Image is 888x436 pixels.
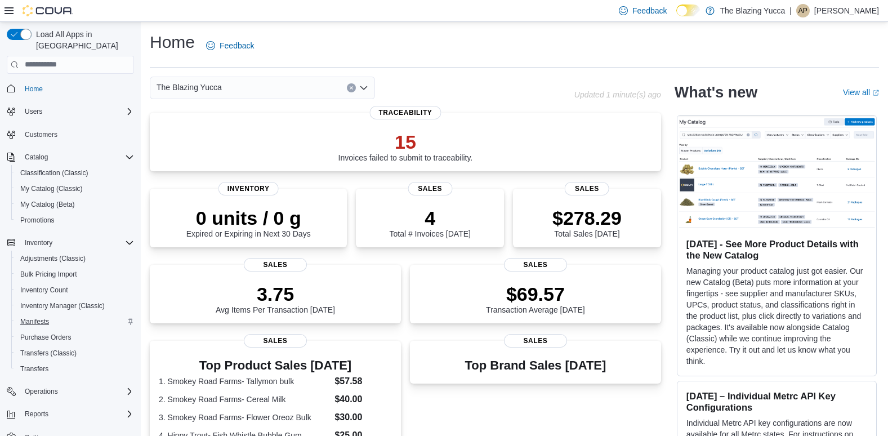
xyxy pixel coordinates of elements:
[408,182,452,195] span: Sales
[798,4,807,17] span: AP
[16,346,81,360] a: Transfers (Classic)
[202,34,258,57] a: Feedback
[20,82,134,96] span: Home
[2,104,139,119] button: Users
[20,364,48,373] span: Transfers
[25,153,48,162] span: Catalog
[16,252,90,265] a: Adjustments (Classic)
[389,207,470,238] div: Total # Invoices [DATE]
[150,31,195,54] h1: Home
[486,283,585,305] p: $69.57
[2,149,139,165] button: Catalog
[686,390,867,413] h3: [DATE] – Individual Metrc API Key Configurations
[338,131,473,153] p: 15
[244,258,307,272] span: Sales
[159,394,330,405] dt: 2. Smokey Road Farms- Cereal Milk
[186,207,311,238] div: Expired or Expiring in Next 30 Days
[2,126,139,143] button: Customers
[20,407,53,421] button: Reports
[20,216,55,225] span: Promotions
[11,251,139,266] button: Adjustments (Classic)
[465,359,606,372] h3: Top Brand Sales [DATE]
[686,238,867,261] h3: [DATE] - See More Product Details with the New Catalog
[843,88,879,97] a: View allExternal link
[20,236,134,250] span: Inventory
[789,4,792,17] p: |
[369,106,441,119] span: Traceability
[632,5,667,16] span: Feedback
[16,362,134,376] span: Transfers
[20,105,134,118] span: Users
[504,334,567,348] span: Sales
[2,406,139,422] button: Reports
[334,375,391,388] dd: $57.58
[347,83,356,92] button: Clear input
[486,283,585,314] div: Transaction Average [DATE]
[20,407,134,421] span: Reports
[159,376,330,387] dt: 1. Smokey Road Farms- Tallymon bulk
[20,385,134,398] span: Operations
[552,207,622,229] p: $278.29
[11,330,139,345] button: Purchase Orders
[16,182,134,195] span: My Catalog (Classic)
[11,314,139,330] button: Manifests
[814,4,879,17] p: [PERSON_NAME]
[16,268,134,281] span: Bulk Pricing Import
[11,282,139,298] button: Inventory Count
[11,181,139,197] button: My Catalog (Classic)
[338,131,473,162] div: Invoices failed to submit to traceability.
[11,361,139,377] button: Transfers
[675,83,757,101] h2: What's new
[25,387,58,396] span: Operations
[20,82,47,96] a: Home
[796,4,810,17] div: Anthony Pillich
[676,5,700,16] input: Dark Mode
[686,265,867,367] p: Managing your product catalog just got easier. Our new Catalog (Beta) puts more information at yo...
[16,315,134,328] span: Manifests
[16,283,134,297] span: Inventory Count
[20,168,88,177] span: Classification (Classic)
[16,213,134,227] span: Promotions
[20,317,49,326] span: Manifests
[20,349,77,358] span: Transfers (Classic)
[20,150,134,164] span: Catalog
[574,90,661,99] p: Updated 1 minute(s) ago
[11,345,139,361] button: Transfers (Classic)
[16,166,93,180] a: Classification (Classic)
[16,213,59,227] a: Promotions
[20,236,57,250] button: Inventory
[16,299,134,313] span: Inventory Manager (Classic)
[16,198,134,211] span: My Catalog (Beta)
[11,165,139,181] button: Classification (Classic)
[16,198,79,211] a: My Catalog (Beta)
[186,207,311,229] p: 0 units / 0 g
[20,184,83,193] span: My Catalog (Classic)
[334,393,391,406] dd: $40.00
[32,29,134,51] span: Load All Apps in [GEOGRAPHIC_DATA]
[16,362,53,376] a: Transfers
[676,16,677,17] span: Dark Mode
[20,286,68,295] span: Inventory Count
[872,90,879,96] svg: External link
[552,207,622,238] div: Total Sales [DATE]
[159,412,330,423] dt: 3. Smokey Road Farms- Flower Oreoz Bulk
[244,334,307,348] span: Sales
[20,105,47,118] button: Users
[359,83,368,92] button: Open list of options
[16,166,134,180] span: Classification (Classic)
[565,182,609,195] span: Sales
[20,127,134,141] span: Customers
[11,212,139,228] button: Promotions
[16,299,109,313] a: Inventory Manager (Classic)
[2,235,139,251] button: Inventory
[11,266,139,282] button: Bulk Pricing Import
[504,258,567,272] span: Sales
[25,107,42,116] span: Users
[11,197,139,212] button: My Catalog (Beta)
[16,315,53,328] a: Manifests
[16,331,76,344] a: Purchase Orders
[25,130,57,139] span: Customers
[216,283,335,305] p: 3.75
[2,384,139,399] button: Operations
[20,301,105,310] span: Inventory Manager (Classic)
